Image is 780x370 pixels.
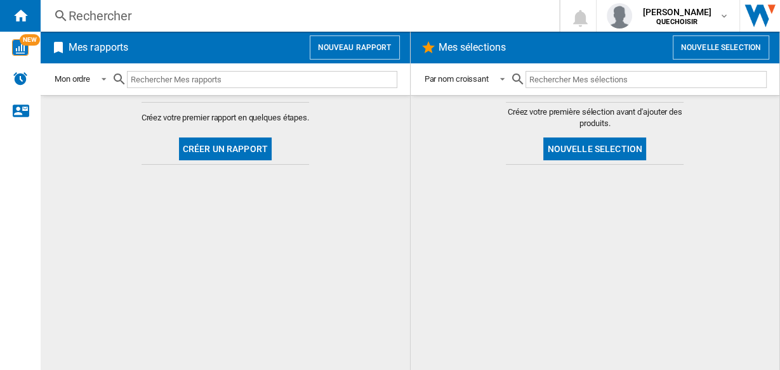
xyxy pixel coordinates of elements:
h2: Mes sélections [436,35,508,60]
div: Mon ordre [55,74,90,84]
input: Rechercher Mes rapports [127,71,397,88]
div: Rechercher [69,7,526,25]
h2: Mes rapports [66,35,131,60]
button: Nouvelle selection [543,137,646,160]
button: Nouveau rapport [310,35,400,60]
span: Créez votre premier rapport en quelques étapes. [142,112,309,124]
b: QUECHOISIR [656,18,697,26]
div: Par nom croissant [425,74,489,84]
button: Nouvelle selection [673,35,769,60]
img: profile.jpg [607,3,632,29]
span: [PERSON_NAME] [642,6,711,18]
img: wise-card.svg [12,39,29,56]
img: alerts-logo.svg [13,71,28,86]
span: NEW [20,34,40,46]
input: Rechercher Mes sélections [526,71,767,88]
button: Créer un rapport [179,137,272,160]
span: Créez votre première sélection avant d'ajouter des produits. [506,106,684,129]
